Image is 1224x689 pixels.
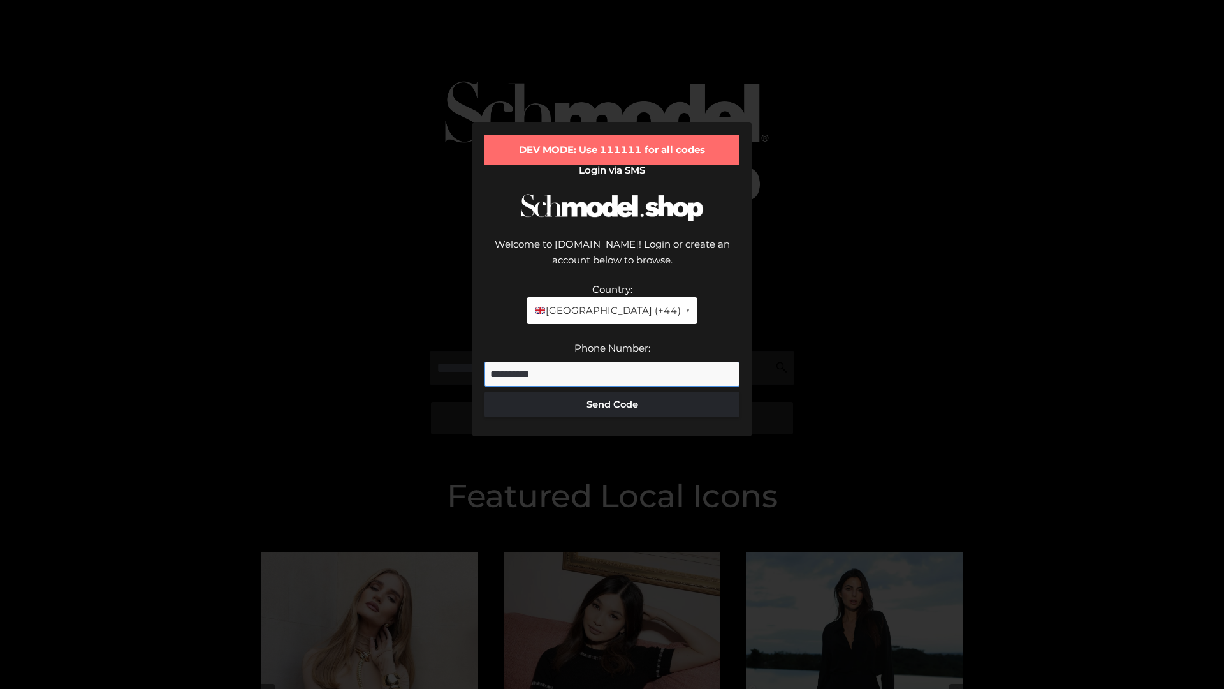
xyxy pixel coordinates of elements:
[592,283,632,295] label: Country:
[484,392,739,417] button: Send Code
[574,342,650,354] label: Phone Number:
[534,302,680,319] span: [GEOGRAPHIC_DATA] (+44)
[535,306,545,315] img: 🇬🇧
[484,135,739,165] div: DEV MODE: Use 111111 for all codes
[516,182,708,233] img: Schmodel Logo
[484,165,739,176] h2: Login via SMS
[484,236,739,281] div: Welcome to [DOMAIN_NAME]! Login or create an account below to browse.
